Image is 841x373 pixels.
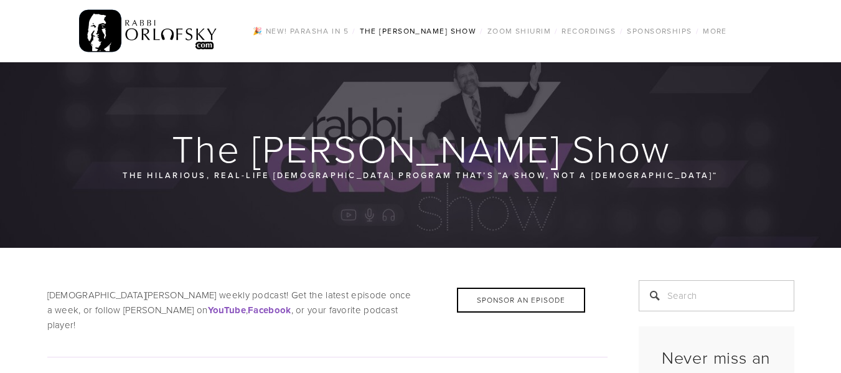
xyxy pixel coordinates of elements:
img: RabbiOrlofsky.com [79,7,218,55]
h1: The [PERSON_NAME] Show [47,128,796,168]
p: The hilarious, real-life [DEMOGRAPHIC_DATA] program that’s “a show, not a [DEMOGRAPHIC_DATA]“ [122,168,720,182]
strong: Facebook [248,303,291,317]
span: / [555,26,558,36]
input: Search [639,280,794,311]
a: Facebook [248,303,291,316]
span: / [352,26,355,36]
span: / [696,26,699,36]
a: Recordings [558,23,619,39]
a: Zoom Shiurim [484,23,555,39]
a: YouTube [208,303,246,316]
div: Sponsor an Episode [457,288,585,313]
a: 🎉 NEW! Parasha in 5 [249,23,352,39]
span: / [620,26,623,36]
a: More [699,23,731,39]
span: / [480,26,483,36]
p: [DEMOGRAPHIC_DATA][PERSON_NAME] weekly podcast! Get the latest episode once a week, or follow [PE... [47,288,608,333]
a: The [PERSON_NAME] Show [356,23,481,39]
strong: YouTube [208,303,246,317]
a: Sponsorships [623,23,695,39]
